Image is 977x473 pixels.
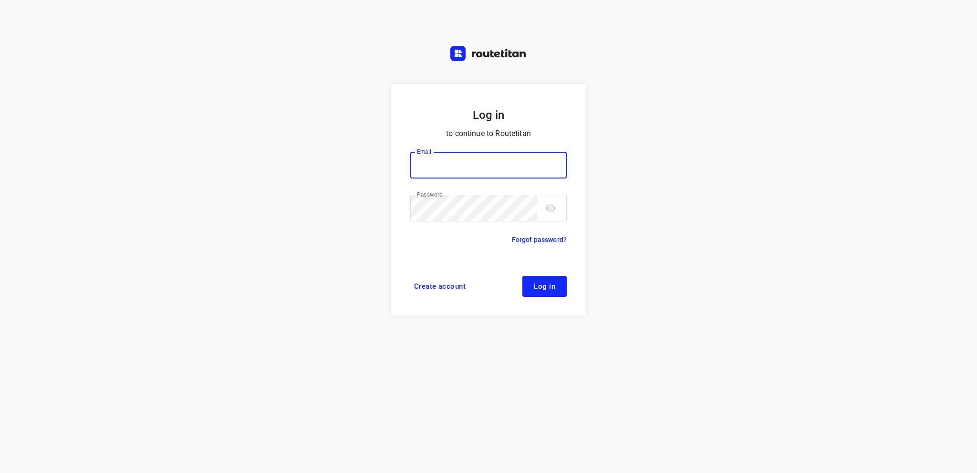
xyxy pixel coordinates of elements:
[450,46,527,63] a: Routetitan
[512,234,567,245] a: Forgot password?
[410,107,567,123] h5: Log in
[541,199,560,218] button: toggle password visibility
[410,127,567,140] p: to continue to Routetitan
[410,276,469,297] a: Create account
[414,283,466,290] span: Create account
[450,46,527,61] img: Routetitan
[522,276,567,297] button: Log in
[534,283,555,290] span: Log in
